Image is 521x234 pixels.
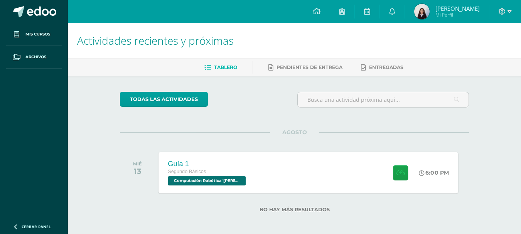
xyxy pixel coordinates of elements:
span: Archivos [25,54,46,60]
label: No hay más resultados [120,207,469,212]
span: Entregadas [369,64,403,70]
a: Tablero [204,61,237,74]
span: Pendientes de entrega [277,64,342,70]
div: 6:00 PM [419,169,449,176]
div: 13 [133,167,142,176]
span: AGOSTO [270,129,319,136]
span: Cerrar panel [22,224,51,229]
a: todas las Actividades [120,92,208,107]
span: [PERSON_NAME] [435,5,480,12]
input: Busca una actividad próxima aquí... [298,92,469,107]
span: Mis cursos [25,31,50,37]
a: Entregadas [361,61,403,74]
a: Mis cursos [6,23,62,46]
a: Archivos [6,46,62,69]
a: Pendientes de entrega [268,61,342,74]
img: 0524db471a8882762f4f816f37630a5d.png [414,4,430,19]
span: Segundo Básicos [168,169,206,174]
div: Guía 1 [168,160,248,168]
span: Computación Robótica 'Newton' [168,176,246,185]
div: MIÉ [133,161,142,167]
span: Mi Perfil [435,12,480,18]
span: Actividades recientes y próximas [77,33,234,48]
span: Tablero [214,64,237,70]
